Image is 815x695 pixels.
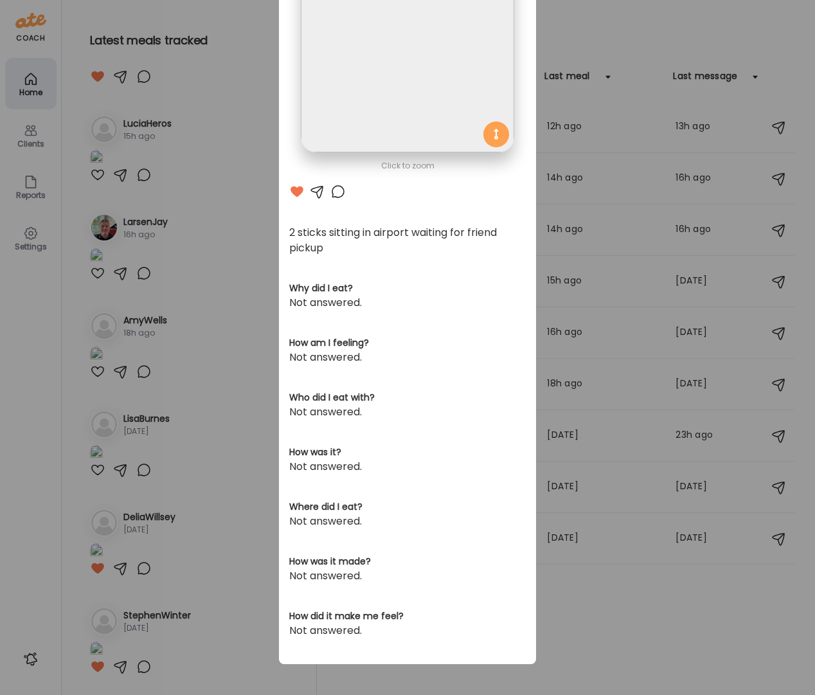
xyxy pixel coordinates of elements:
[289,225,526,256] div: 2 sticks sitting in airport waiting for friend pickup
[289,391,526,404] h3: Who did I eat with?
[289,514,526,529] div: Not answered.
[289,459,526,474] div: Not answered.
[289,404,526,420] div: Not answered.
[289,295,526,311] div: Not answered.
[289,609,526,623] h3: How did it make me feel?
[289,350,526,365] div: Not answered.
[289,500,526,514] h3: Where did I eat?
[289,568,526,584] div: Not answered.
[289,446,526,459] h3: How was it?
[289,336,526,350] h3: How am I feeling?
[289,158,526,174] div: Click to zoom
[289,555,526,568] h3: How was it made?
[289,282,526,295] h3: Why did I eat?
[289,623,526,638] div: Not answered.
